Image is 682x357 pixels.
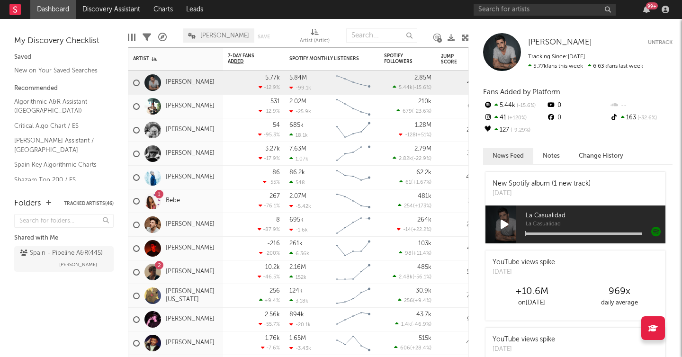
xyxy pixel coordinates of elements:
div: New Spotify album (1 new track) [493,179,591,189]
svg: Chart title [332,142,375,166]
svg: Chart title [332,118,375,142]
a: [PERSON_NAME] [166,150,215,158]
div: 2.85M [414,75,431,81]
div: 2.79M [414,146,431,152]
div: 261k [289,241,303,247]
span: -22.9 % [413,156,430,161]
a: [PERSON_NAME] [166,221,215,229]
button: Save [258,34,270,39]
span: La Casualidad [526,210,665,222]
span: [PERSON_NAME] [528,38,592,46]
div: -95.3 % [258,132,280,138]
div: -99.1k [289,85,311,91]
div: 152k [289,274,306,280]
div: 10.2k [265,264,280,270]
span: +120 % [506,116,527,121]
div: [DATE] [493,268,555,277]
a: [PERSON_NAME] [528,38,592,47]
div: 210k [418,98,431,105]
svg: Chart title [332,260,375,284]
span: -15.6 % [515,103,536,108]
div: daily average [575,297,663,309]
div: Spain - Pipeline A&R ( 445 ) [20,248,103,259]
div: Shared with Me [14,232,114,244]
div: 67.1 [441,101,479,112]
div: 24.6 [441,219,479,231]
div: 20.0 [441,125,479,136]
svg: Chart title [332,237,375,260]
div: ( ) [399,179,431,185]
button: Untrack [648,38,673,47]
a: Spain - Pipeline A&R(445)[PERSON_NAME] [14,246,114,272]
a: [PERSON_NAME] [166,173,215,181]
div: -216 [267,241,280,247]
div: Artist (Artist) [300,36,330,47]
div: 43.7 [441,243,479,254]
div: 2.07M [289,193,306,199]
div: Spotify Monthly Listeners [289,56,360,62]
a: [PERSON_NAME] [166,102,215,110]
div: -55.7 % [259,321,280,327]
div: ( ) [396,108,431,114]
div: 44.4 [441,338,479,349]
div: -55 % [263,179,280,185]
div: 8 [276,217,280,223]
div: Folders [14,198,41,209]
div: Filters [143,24,151,51]
div: ( ) [399,250,431,256]
span: Fans Added by Platform [483,89,560,96]
span: 5.77k fans this week [528,63,583,69]
div: 531 [270,98,280,105]
span: [PERSON_NAME] [200,33,249,39]
div: Recommended [14,83,114,94]
div: Edit Columns [128,24,135,51]
div: 485k [417,264,431,270]
div: 256 [269,288,280,294]
div: 5.44k [483,99,546,112]
div: ( ) [394,345,431,351]
span: 98 [405,251,412,256]
span: [PERSON_NAME] [59,259,97,270]
span: +9.4 % [414,298,430,303]
svg: Chart title [332,284,375,308]
div: [DATE] [493,189,591,198]
div: 43.7k [416,312,431,318]
span: -128 [405,133,416,138]
span: +173 % [414,204,430,209]
div: 264k [417,217,431,223]
button: 99+ [643,6,650,13]
span: -32.6 % [636,116,657,121]
div: 695k [289,217,304,223]
span: +51 % [417,133,430,138]
div: 0 [546,99,609,112]
div: -17.9 % [259,155,280,161]
div: 58.8 [441,267,479,278]
div: YouTube views spike [493,258,555,268]
div: 33.2 [441,196,479,207]
span: La Casualidad [526,222,665,227]
div: -- [610,99,673,112]
div: 5.84M [289,75,307,81]
div: 685k [289,122,304,128]
div: ( ) [393,84,431,90]
div: 894k [289,312,304,318]
div: -46.5 % [258,274,280,280]
div: 1.07k [289,156,308,162]
div: -1.6k [289,227,308,233]
span: 61 [405,180,411,185]
div: -7.6 % [261,345,280,351]
svg: Chart title [332,308,375,331]
div: Jump Score [441,54,465,65]
button: Change History [569,148,633,164]
div: -12.9 % [259,108,280,114]
span: 7-Day Fans Added [228,53,266,64]
div: -76.1 % [259,203,280,209]
a: [PERSON_NAME] [166,79,215,87]
div: 515k [419,335,431,341]
div: 103k [418,241,431,247]
div: 1.65M [289,335,306,341]
div: -87.9 % [258,226,280,232]
div: Artist (Artist) [300,24,330,51]
a: [PERSON_NAME] [166,244,215,252]
input: Search... [346,28,417,43]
